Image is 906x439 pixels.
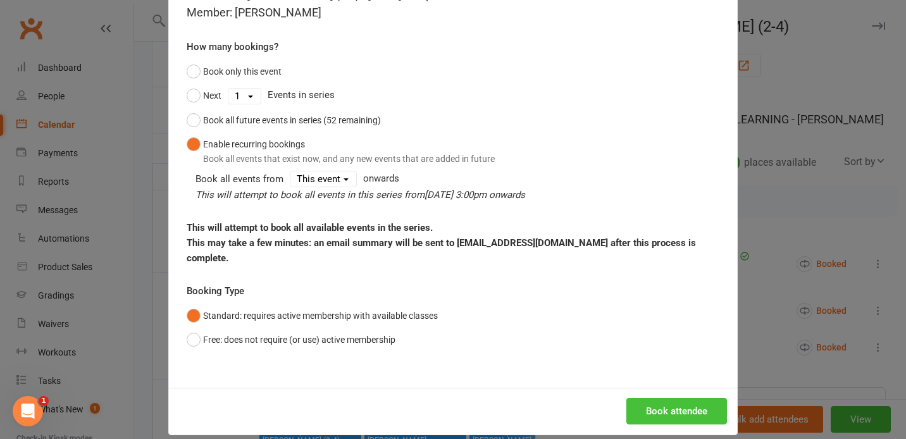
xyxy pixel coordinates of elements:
button: Book only this event [187,59,282,83]
button: Book all future events in series (52 remaining) [187,108,381,132]
div: Events in series [187,83,719,108]
label: How many bookings? [187,39,278,54]
button: Next [187,83,221,108]
strong: This will attempt to book all available events in the series. [187,222,433,233]
iframe: Intercom live chat [13,396,43,426]
span: 1 [39,396,49,406]
button: Enable recurring bookingsBook all events that exist now, and any new events that are added in future [187,132,495,171]
div: onwards [195,171,719,202]
div: Book all events from [195,171,283,187]
div: Book all events that exist now, and any new events that are added in future [203,152,495,166]
span: [DATE] 3:00pm [425,189,487,201]
div: This will attempt to book all events in this series from onwards [195,187,719,202]
label: Booking Type [187,283,244,299]
strong: This may take a few minutes: an email summary will be sent to [EMAIL_ADDRESS][DOMAIN_NAME] after ... [187,237,696,264]
button: Free: does not require (or use) active membership [187,328,395,352]
button: Standard: requires active membership with available classes [187,304,438,328]
button: Book attendee [626,398,727,424]
div: Book all future events in series (52 remaining) [203,113,381,127]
